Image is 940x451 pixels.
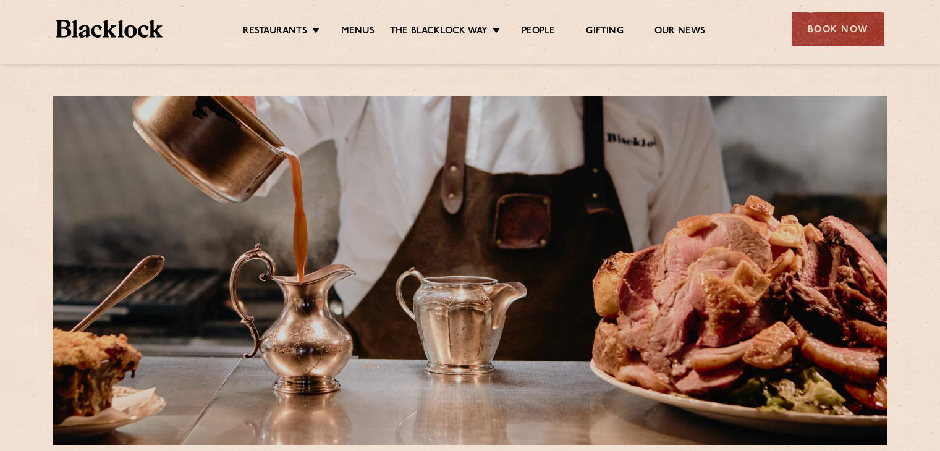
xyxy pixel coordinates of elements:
div: Book Now [792,12,884,46]
a: Menus [341,25,375,39]
a: Restaurants [243,25,307,39]
img: BL_Textured_Logo-footer-cropped.svg [56,20,163,38]
a: The Blacklock Way [390,25,488,39]
a: People [522,25,555,39]
a: Gifting [586,25,623,39]
a: Our News [654,25,706,39]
